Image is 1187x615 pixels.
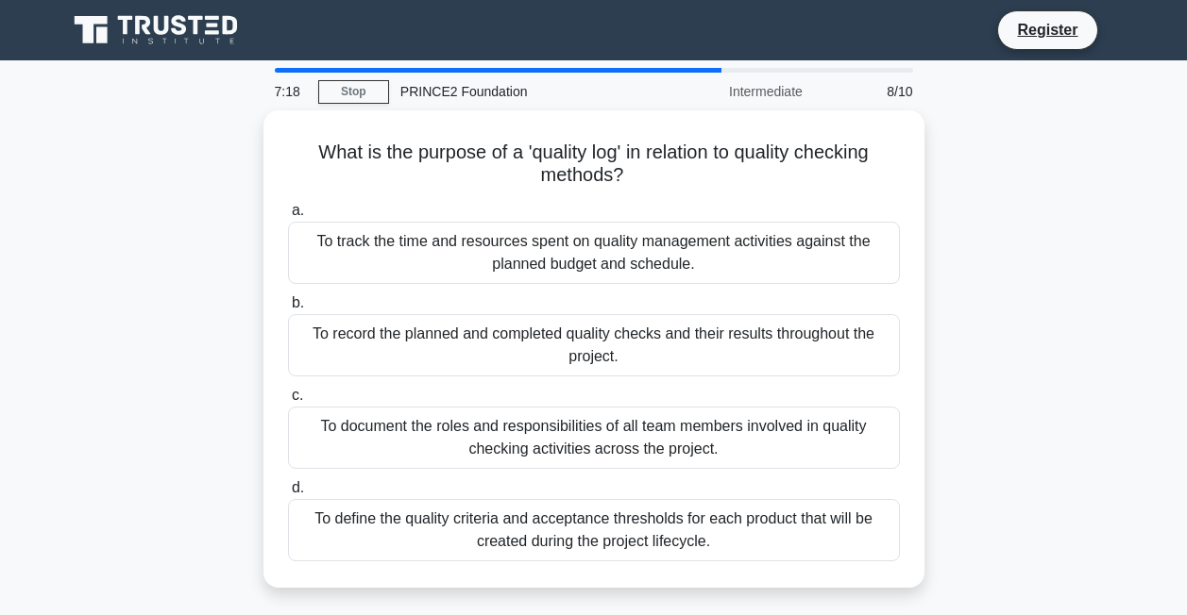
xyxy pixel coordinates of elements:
div: To record the planned and completed quality checks and their results throughout the project. [288,314,900,376]
div: To define the quality criteria and acceptance thresholds for each product that will be created du... [288,499,900,561]
div: 8/10 [814,73,924,110]
div: To document the roles and responsibilities of all team members involved in quality checking activ... [288,407,900,469]
span: a. [292,202,304,218]
a: Stop [318,80,389,104]
a: Register [1006,18,1089,42]
div: Intermediate [649,73,814,110]
span: d. [292,479,304,495]
span: b. [292,294,304,310]
div: PRINCE2 Foundation [389,73,649,110]
h5: What is the purpose of a 'quality log' in relation to quality checking methods? [286,141,902,188]
div: 7:18 [263,73,318,110]
div: To track the time and resources spent on quality management activities against the planned budget... [288,222,900,284]
span: c. [292,387,303,403]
